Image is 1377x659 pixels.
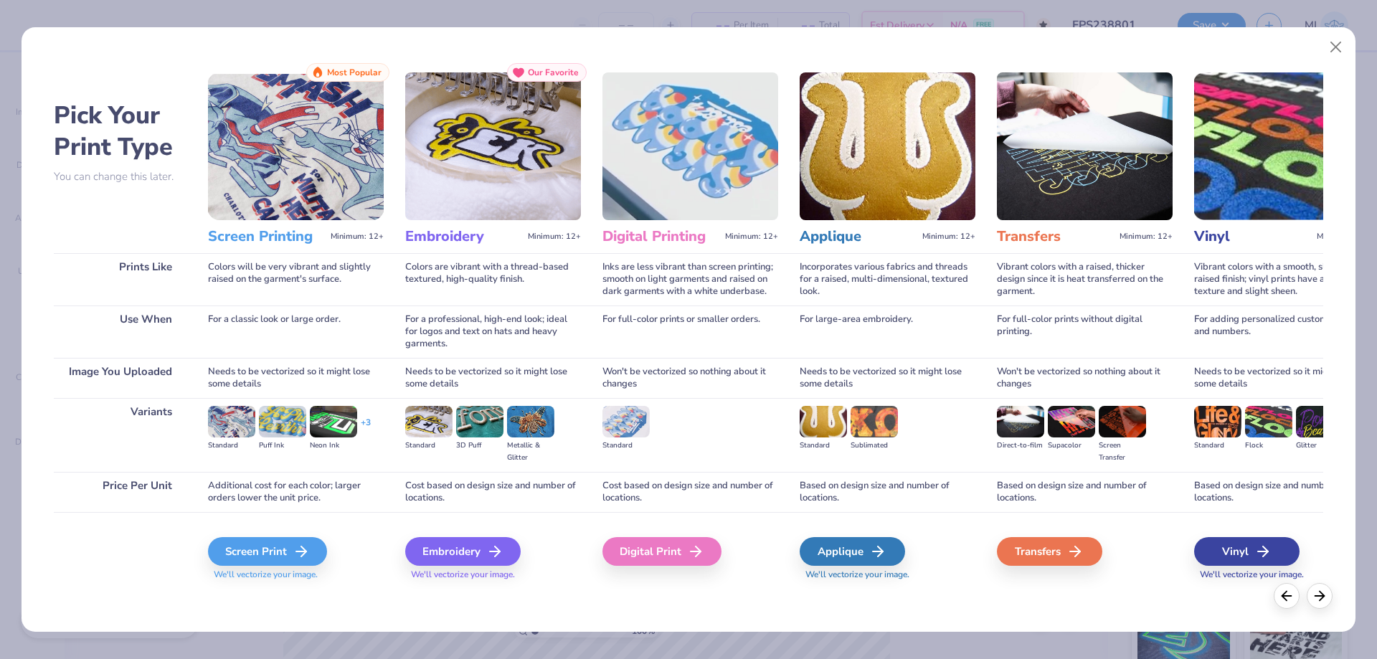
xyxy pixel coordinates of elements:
h2: Pick Your Print Type [54,100,186,163]
div: Glitter [1296,440,1343,452]
h3: Embroidery [405,227,522,246]
img: Applique [800,72,975,220]
img: Puff Ink [259,406,306,437]
span: We'll vectorize your image. [800,569,975,581]
div: Colors will be very vibrant and slightly raised on the garment's surface. [208,253,384,305]
div: Needs to be vectorized so it might lose some details [208,358,384,398]
div: Won't be vectorized so nothing about it changes [997,358,1173,398]
div: For full-color prints without digital printing. [997,305,1173,358]
div: Metallic & Glitter [507,440,554,464]
span: We'll vectorize your image. [405,569,581,581]
img: Metallic & Glitter [507,406,554,437]
div: Use When [54,305,186,358]
div: Standard [208,440,255,452]
div: Image You Uploaded [54,358,186,398]
div: Vinyl [1194,537,1300,566]
div: Standard [800,440,847,452]
h3: Digital Printing [602,227,719,246]
p: You can change this later. [54,171,186,183]
img: Direct-to-film [997,406,1044,437]
div: Vibrant colors with a smooth, slightly raised finish; vinyl prints have a consistent texture and ... [1194,253,1370,305]
img: Standard [800,406,847,437]
h3: Transfers [997,227,1114,246]
div: Based on design size and number of locations. [800,472,975,512]
div: For full-color prints or smaller orders. [602,305,778,358]
img: Standard [1194,406,1241,437]
img: Embroidery [405,72,581,220]
div: Sublimated [851,440,898,452]
div: Standard [602,440,650,452]
div: Additional cost for each color; larger orders lower the unit price. [208,472,384,512]
img: Screen Transfer [1099,406,1146,437]
div: Needs to be vectorized so it might lose some details [800,358,975,398]
div: Screen Transfer [1099,440,1146,464]
div: Won't be vectorized so nothing about it changes [602,358,778,398]
button: Close [1322,34,1350,61]
img: Flock [1245,406,1292,437]
div: Needs to be vectorized so it might lose some details [1194,358,1370,398]
span: Minimum: 12+ [1317,232,1370,242]
div: Colors are vibrant with a thread-based textured, high-quality finish. [405,253,581,305]
div: Digital Print [602,537,721,566]
div: Needs to be vectorized so it might lose some details [405,358,581,398]
div: For large-area embroidery. [800,305,975,358]
div: Transfers [997,537,1102,566]
h3: Screen Printing [208,227,325,246]
div: + 3 [361,417,371,441]
h3: Applique [800,227,917,246]
span: Minimum: 12+ [331,232,384,242]
img: Vinyl [1194,72,1370,220]
div: Vibrant colors with a raised, thicker design since it is heat transferred on the garment. [997,253,1173,305]
div: 3D Puff [456,440,503,452]
span: Most Popular [327,67,382,77]
div: Embroidery [405,537,521,566]
div: Price Per Unit [54,472,186,512]
span: We'll vectorize your image. [208,569,384,581]
div: Puff Ink [259,440,306,452]
div: Prints Like [54,253,186,305]
div: Standard [1194,440,1241,452]
div: Incorporates various fabrics and threads for a raised, multi-dimensional, textured look. [800,253,975,305]
img: Standard [602,406,650,437]
div: Based on design size and number of locations. [997,472,1173,512]
div: Flock [1245,440,1292,452]
img: Digital Printing [602,72,778,220]
div: Cost based on design size and number of locations. [405,472,581,512]
div: Applique [800,537,905,566]
div: For a professional, high-end look; ideal for logos and text on hats and heavy garments. [405,305,581,358]
span: Minimum: 12+ [1120,232,1173,242]
div: Inks are less vibrant than screen printing; smooth on light garments and raised on dark garments ... [602,253,778,305]
img: Standard [405,406,453,437]
div: Direct-to-film [997,440,1044,452]
img: Glitter [1296,406,1343,437]
div: Screen Print [208,537,327,566]
div: Cost based on design size and number of locations. [602,472,778,512]
img: Transfers [997,72,1173,220]
img: 3D Puff [456,406,503,437]
div: Neon Ink [310,440,357,452]
h3: Vinyl [1194,227,1311,246]
img: Standard [208,406,255,437]
span: Minimum: 12+ [528,232,581,242]
div: Based on design size and number of locations. [1194,472,1370,512]
img: Supacolor [1048,406,1095,437]
img: Screen Printing [208,72,384,220]
div: For a classic look or large order. [208,305,384,358]
span: We'll vectorize your image. [1194,569,1370,581]
img: Neon Ink [310,406,357,437]
div: For adding personalized custom names and numbers. [1194,305,1370,358]
span: Our Favorite [528,67,579,77]
span: Minimum: 12+ [725,232,778,242]
div: Variants [54,398,186,472]
img: Sublimated [851,406,898,437]
div: Supacolor [1048,440,1095,452]
div: Standard [405,440,453,452]
span: Minimum: 12+ [922,232,975,242]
